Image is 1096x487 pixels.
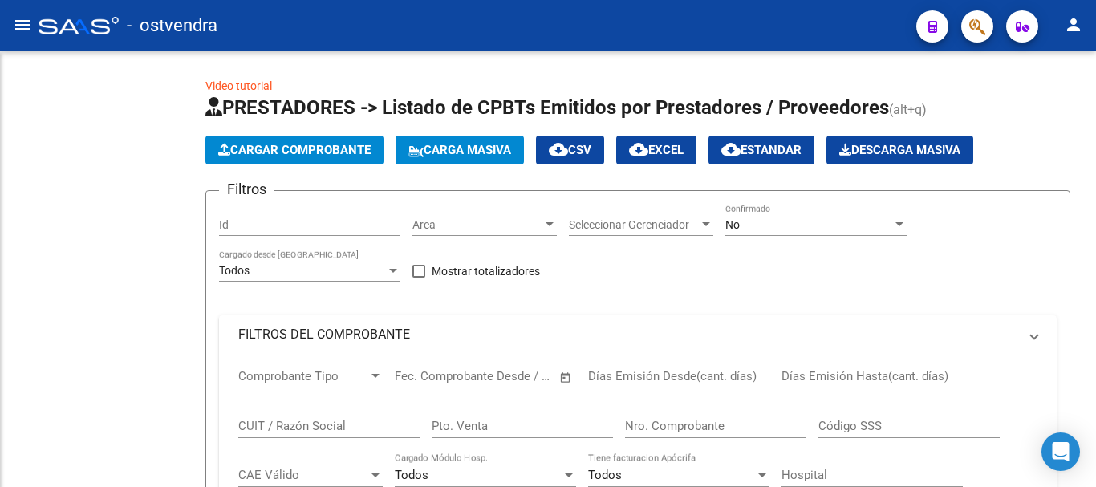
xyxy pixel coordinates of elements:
[721,140,741,159] mat-icon: cloud_download
[13,15,32,34] mat-icon: menu
[205,136,384,164] button: Cargar Comprobante
[412,218,542,232] span: Area
[889,102,927,117] span: (alt+q)
[219,315,1057,354] mat-expansion-panel-header: FILTROS DEL COMPROBANTE
[219,264,250,277] span: Todos
[396,136,524,164] button: Carga Masiva
[536,136,604,164] button: CSV
[629,143,684,157] span: EXCEL
[721,143,802,157] span: Estandar
[238,369,368,384] span: Comprobante Tipo
[725,218,740,231] span: No
[839,143,960,157] span: Descarga Masiva
[569,218,699,232] span: Seleccionar Gerenciador
[1064,15,1083,34] mat-icon: person
[826,136,973,164] button: Descarga Masiva
[408,143,511,157] span: Carga Masiva
[549,143,591,157] span: CSV
[205,79,272,92] a: Video tutorial
[557,368,575,387] button: Open calendar
[826,136,973,164] app-download-masive: Descarga masiva de comprobantes (adjuntos)
[395,468,428,482] span: Todos
[708,136,814,164] button: Estandar
[432,262,540,281] span: Mostrar totalizadores
[549,140,568,159] mat-icon: cloud_download
[218,143,371,157] span: Cargar Comprobante
[629,140,648,159] mat-icon: cloud_download
[219,178,274,201] h3: Filtros
[461,369,539,384] input: End date
[238,326,1018,343] mat-panel-title: FILTROS DEL COMPROBANTE
[395,369,447,384] input: Start date
[238,468,368,482] span: CAE Válido
[205,96,889,119] span: PRESTADORES -> Listado de CPBTs Emitidos por Prestadores / Proveedores
[127,8,217,43] span: - ostvendra
[616,136,696,164] button: EXCEL
[588,468,622,482] span: Todos
[1041,432,1080,471] div: Open Intercom Messenger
